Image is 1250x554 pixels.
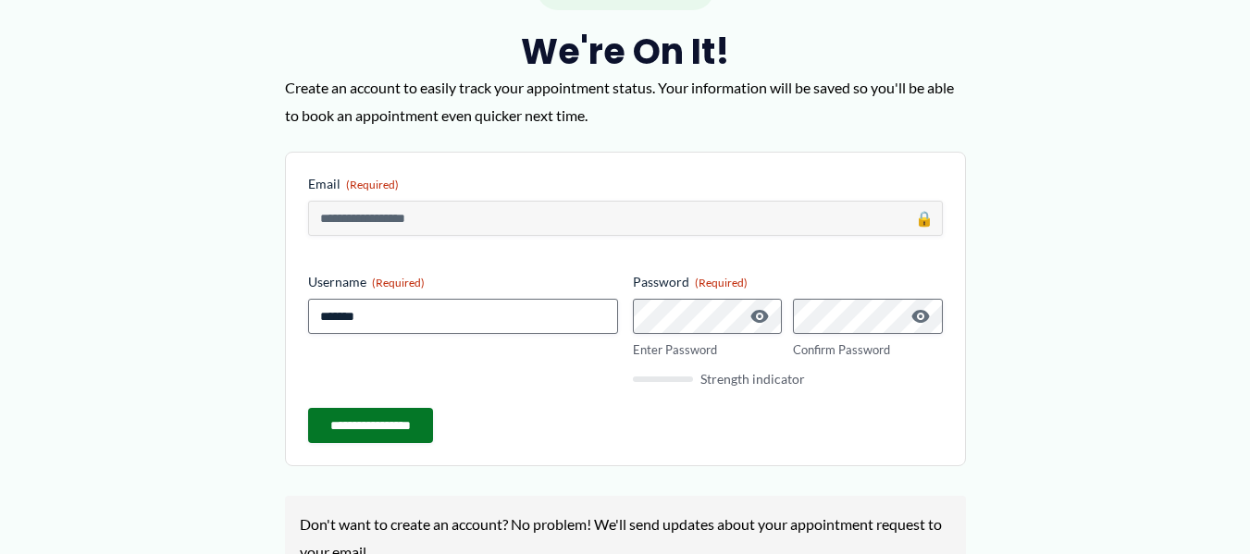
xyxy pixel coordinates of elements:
span: (Required) [372,276,425,289]
label: Username [308,273,618,291]
div: Strength indicator [633,373,943,386]
button: Show Password [910,305,932,327]
span: (Required) [695,276,748,289]
label: Confirm Password [793,341,943,359]
h2: We're On It! [285,29,966,74]
legend: Password [633,273,748,291]
p: Create an account to easily track your appointment status. Your information will be saved so you'... [285,74,966,129]
button: Show Password [749,305,771,327]
label: Enter Password [633,341,783,359]
label: Email [308,175,943,193]
span: (Required) [346,178,399,191]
